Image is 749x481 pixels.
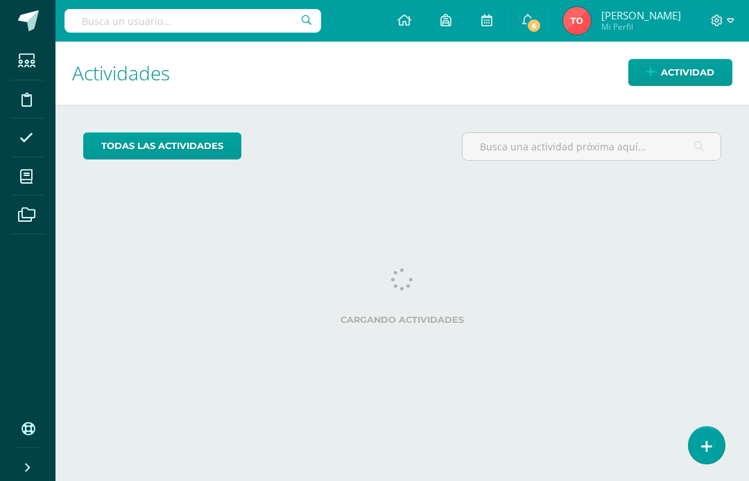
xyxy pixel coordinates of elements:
label: Cargando actividades [83,315,721,325]
input: Busca un usuario... [64,9,321,33]
span: 6 [526,18,541,33]
a: Actividad [628,59,732,86]
h1: Actividades [72,42,732,105]
span: Actividad [661,60,714,85]
input: Busca una actividad próxima aquí... [463,133,721,160]
a: todas las Actividades [83,132,241,159]
span: [PERSON_NAME] [601,8,681,22]
span: Mi Perfil [601,21,681,33]
img: ee555c8c968eea5bde0abcdfcbd02b94.png [563,7,591,35]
